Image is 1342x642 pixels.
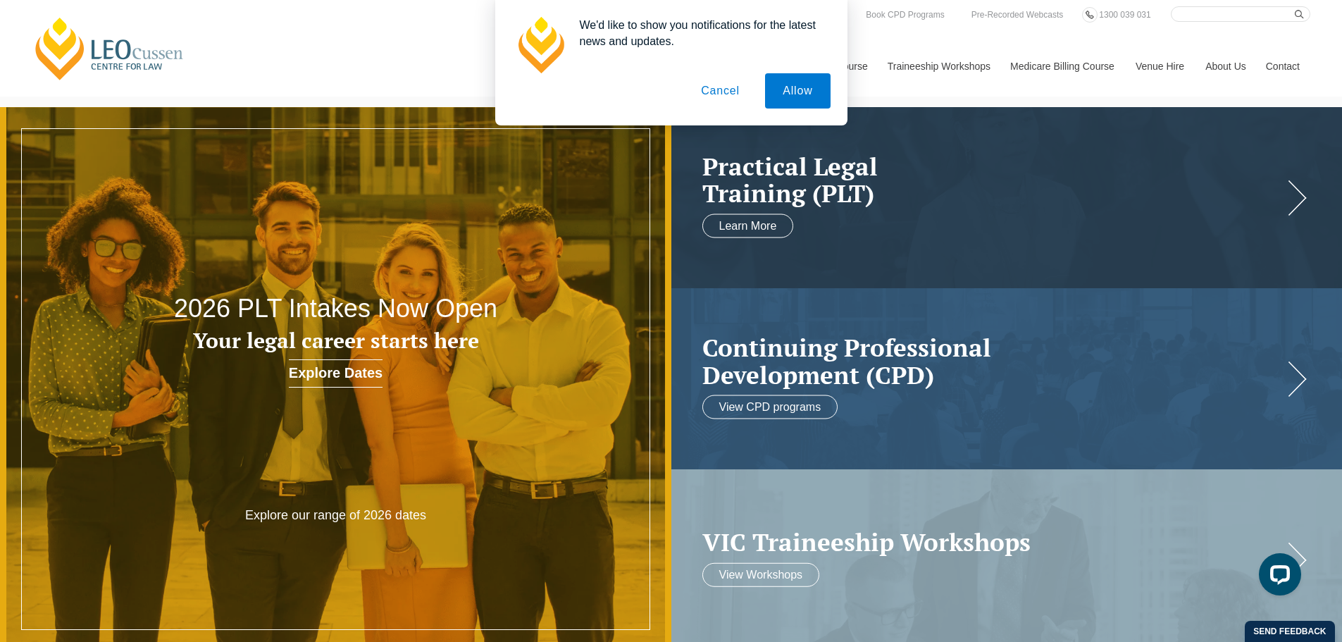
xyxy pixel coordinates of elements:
[702,562,820,586] a: View Workshops
[135,295,538,323] h2: 2026 PLT Intakes Now Open
[765,73,830,109] button: Allow
[702,395,838,419] a: View CPD programs
[201,507,470,524] p: Explore our range of 2026 dates
[569,17,831,49] div: We'd like to show you notifications for the latest news and updates.
[702,529,1284,556] a: VIC Traineeship Workshops
[702,334,1284,388] a: Continuing ProfessionalDevelopment (CPD)
[289,359,383,388] a: Explore Dates
[702,152,1284,206] a: Practical LegalTraining (PLT)
[1248,548,1307,607] iframe: LiveChat chat widget
[702,334,1284,388] h2: Continuing Professional Development (CPD)
[135,329,538,352] h3: Your legal career starts here
[702,214,794,237] a: Learn More
[702,152,1284,206] h2: Practical Legal Training (PLT)
[512,17,569,73] img: notification icon
[683,73,757,109] button: Cancel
